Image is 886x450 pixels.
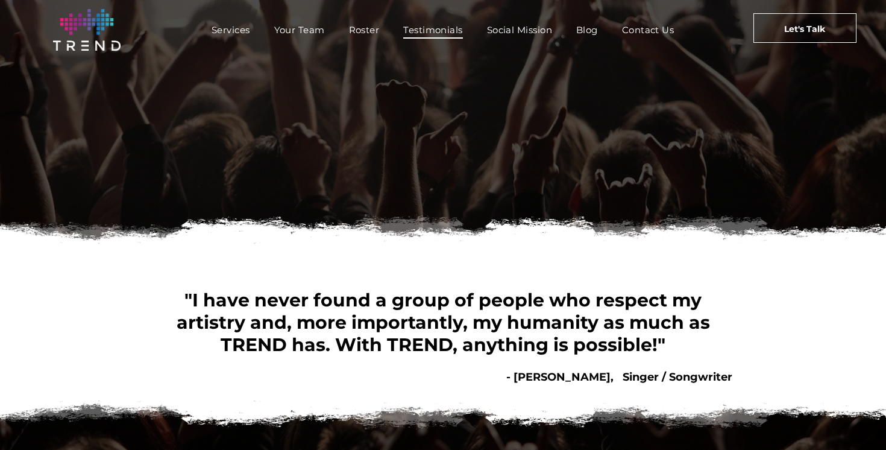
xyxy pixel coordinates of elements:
[475,21,564,39] a: Social Mission
[610,21,686,39] a: Contact Us
[53,9,121,51] img: logo
[753,13,856,43] a: Let's Talk
[262,21,337,39] a: Your Team
[391,21,474,39] a: Testimonials
[506,370,732,384] b: - [PERSON_NAME], Singer / Songwriter
[564,21,610,39] a: Blog
[177,289,710,356] span: "I have never found a group of people who respect my artistry and, more importantly, my humanity ...
[784,14,825,44] span: Let's Talk
[200,21,262,39] a: Services
[337,21,392,39] a: Roster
